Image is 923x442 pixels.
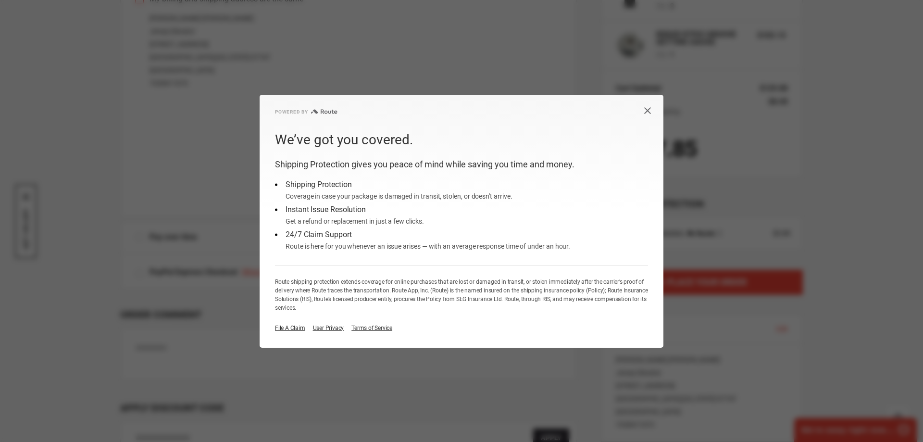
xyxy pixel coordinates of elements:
[260,109,337,114] div: Powered by Route
[286,204,424,215] div: Instant Issue Resolution
[275,158,648,171] div: Shipping Protection gives you peace of mind while saving you time and money.
[644,107,663,114] div: Close dialog button
[260,95,663,348] div: describing dialogue box
[275,324,305,332] a: File A Claim
[275,278,648,312] div: Route shipping protection extends coverage for online purchases that are lost or damaged in trans...
[286,240,570,252] div: Route is here for you whenever an issue arises — with an average response time of under an hour.
[286,190,512,202] div: Coverage in case your package is damaged in transit, stolen, or doesn't arrive.
[313,324,344,332] a: User Privacy
[275,109,308,114] div: POWERED BY
[286,229,570,240] div: 24/7 Claim Support
[286,179,512,190] div: Shipping Protection
[351,324,392,332] a: Terms of Service
[275,130,648,150] div: We’ve got you covered.
[13,14,109,22] p: We're away right now. Please check back later!
[308,109,318,114] div: Route Logo
[286,215,424,227] div: Get a refund or replacement in just a few clicks.
[111,13,122,24] button: Open LiveChat chat widget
